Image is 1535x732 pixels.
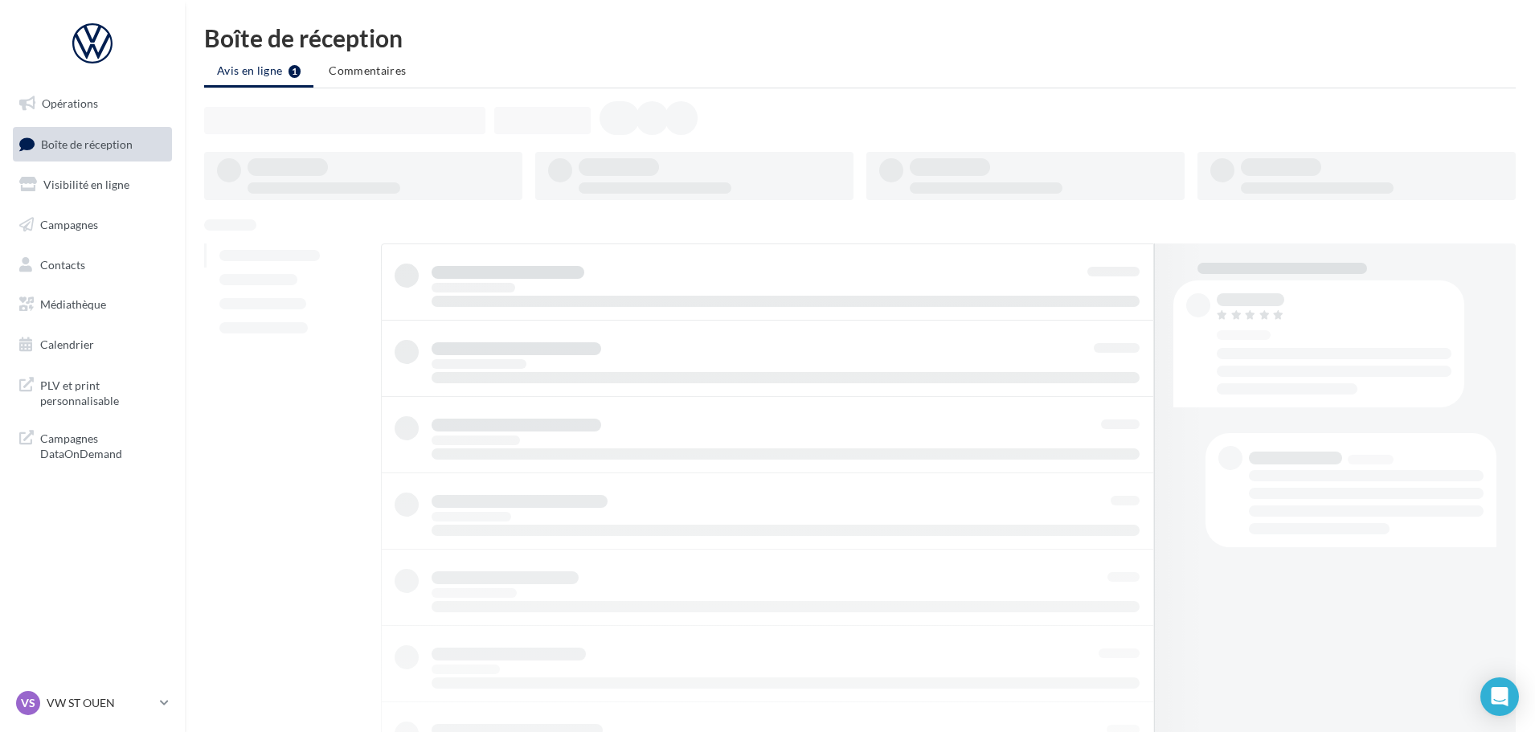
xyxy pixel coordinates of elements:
div: Boîte de réception [204,26,1516,50]
span: PLV et print personnalisable [40,374,166,409]
a: Boîte de réception [10,127,175,162]
a: Calendrier [10,328,175,362]
span: Boîte de réception [41,137,133,150]
span: Campagnes [40,218,98,231]
a: Visibilité en ligne [10,168,175,202]
span: Médiathèque [40,297,106,311]
a: Campagnes [10,208,175,242]
span: Contacts [40,257,85,271]
span: Visibilité en ligne [43,178,129,191]
span: Opérations [42,96,98,110]
a: PLV et print personnalisable [10,368,175,415]
span: Commentaires [329,63,406,77]
a: VS VW ST OUEN [13,688,172,718]
span: Calendrier [40,337,94,351]
a: Opérations [10,87,175,121]
a: Médiathèque [10,288,175,321]
p: VW ST OUEN [47,695,153,711]
div: Open Intercom Messenger [1480,677,1519,716]
a: Campagnes DataOnDemand [10,421,175,468]
span: Campagnes DataOnDemand [40,427,166,462]
span: VS [21,695,35,711]
a: Contacts [10,248,175,282]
